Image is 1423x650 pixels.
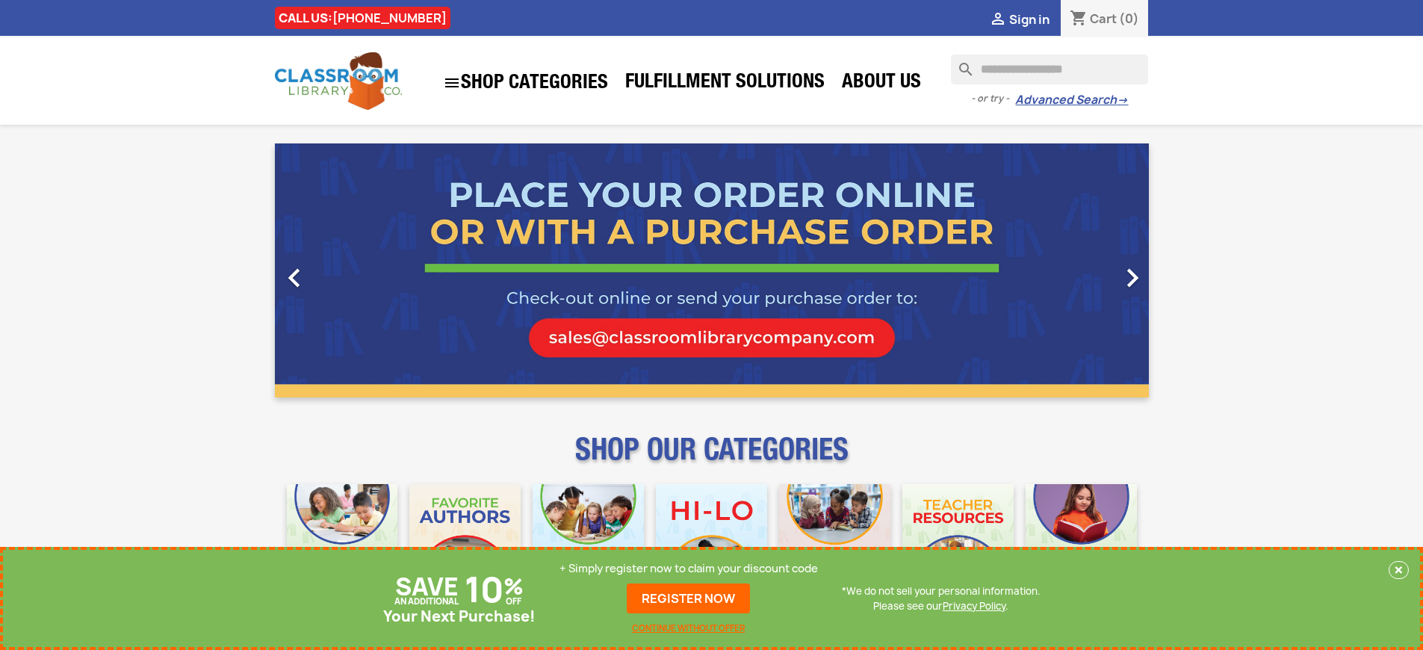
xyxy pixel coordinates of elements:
[1117,93,1128,108] span: →
[332,10,447,26] a: [PHONE_NUMBER]
[1090,10,1117,27] span: Cart
[275,7,450,29] div: CALL US:
[275,445,1149,472] p: SHOP OUR CATEGORIES
[287,484,398,595] img: CLC_Bulk_Mobile.jpg
[1070,10,1088,28] i: shopping_cart
[533,484,644,595] img: CLC_Phonics_And_Decodables_Mobile.jpg
[989,11,1050,28] a:  Sign in
[989,11,1007,29] i: 
[275,143,1149,397] ul: Carousel container
[834,69,928,99] a: About Us
[1015,93,1128,108] a: Advanced Search→
[902,484,1014,595] img: CLC_Teacher_Resources_Mobile.jpg
[276,259,313,297] i: 
[275,52,402,110] img: Classroom Library Company
[1119,10,1139,27] span: (0)
[656,484,767,595] img: CLC_HiLo_Mobile.jpg
[618,69,832,99] a: Fulfillment Solutions
[951,55,1148,84] input: Search
[1114,259,1151,297] i: 
[409,484,521,595] img: CLC_Favorite_Authors_Mobile.jpg
[779,484,890,595] img: CLC_Fiction_Nonfiction_Mobile.jpg
[275,143,406,397] a: Previous
[443,74,461,92] i: 
[971,91,1015,106] span: - or try -
[951,55,969,72] i: search
[1017,143,1149,397] a: Next
[1009,11,1050,28] span: Sign in
[1026,484,1137,595] img: CLC_Dyslexia_Mobile.jpg
[435,66,616,99] a: SHOP CATEGORIES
